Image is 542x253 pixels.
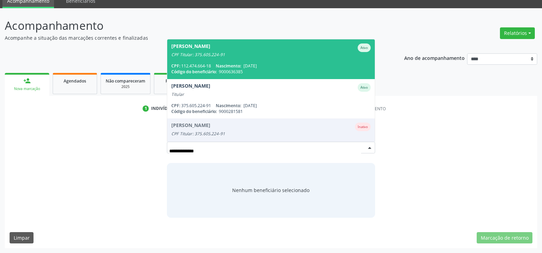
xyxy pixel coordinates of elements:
[171,63,180,69] span: CPF:
[171,103,180,109] span: CPF:
[159,84,193,89] div: 2025
[219,109,243,114] span: 9000281581
[171,69,217,75] span: Código do beneficiário:
[171,52,371,58] div: CPF Titular: 375.605.224-91
[171,83,210,92] div: [PERSON_NAME]
[477,232,532,244] button: Marcação de retorno
[106,84,145,89] div: 2025
[216,63,241,69] span: Nascimento:
[500,27,535,39] button: Relatórios
[171,92,371,97] div: Titular
[219,69,243,75] span: 9000636385
[166,78,187,84] span: Resolvidos
[5,34,378,41] p: Acompanhe a situação das marcações correntes e finalizadas
[151,105,174,112] div: Indivíduo
[106,78,145,84] span: Não compareceram
[10,86,44,91] div: Nova marcação
[171,43,210,52] div: [PERSON_NAME]
[171,63,371,69] div: 112.474.664-18
[360,46,368,50] small: Ativo
[171,109,217,114] span: Código do beneficiário:
[143,105,149,112] div: 1
[64,78,86,84] span: Agendados
[216,103,241,109] span: Nascimento:
[360,85,368,90] small: Ativo
[243,63,257,69] span: [DATE]
[232,187,309,194] span: Nenhum beneficiário selecionado
[10,232,34,244] button: Limpar
[404,53,465,62] p: Ano de acompanhamento
[171,103,371,109] div: 375.605.224-91
[243,103,257,109] span: [DATE]
[23,77,31,85] div: person_add
[5,17,378,34] p: Acompanhamento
